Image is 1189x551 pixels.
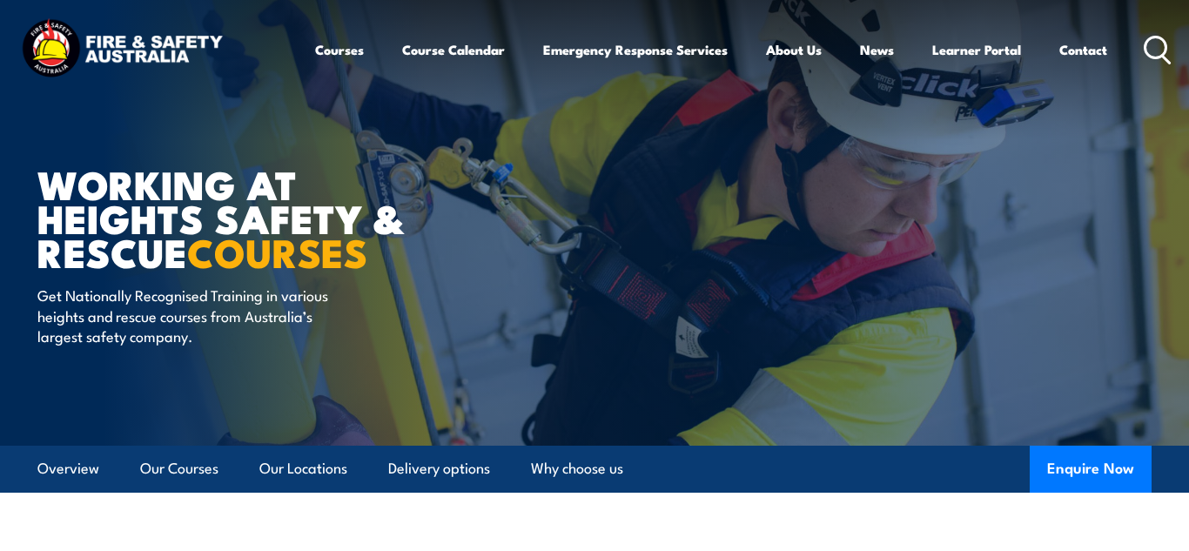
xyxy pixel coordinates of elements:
[37,166,467,268] h1: WORKING AT HEIGHTS SAFETY & RESCUE
[543,29,728,71] a: Emergency Response Services
[187,221,367,281] strong: COURSES
[315,29,364,71] a: Courses
[531,446,623,492] a: Why choose us
[37,285,355,346] p: Get Nationally Recognised Training in various heights and rescue courses from Australia’s largest...
[140,446,218,492] a: Our Courses
[259,446,347,492] a: Our Locations
[766,29,822,71] a: About Us
[402,29,505,71] a: Course Calendar
[860,29,894,71] a: News
[1059,29,1107,71] a: Contact
[932,29,1021,71] a: Learner Portal
[1030,446,1152,493] button: Enquire Now
[37,446,99,492] a: Overview
[388,446,490,492] a: Delivery options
